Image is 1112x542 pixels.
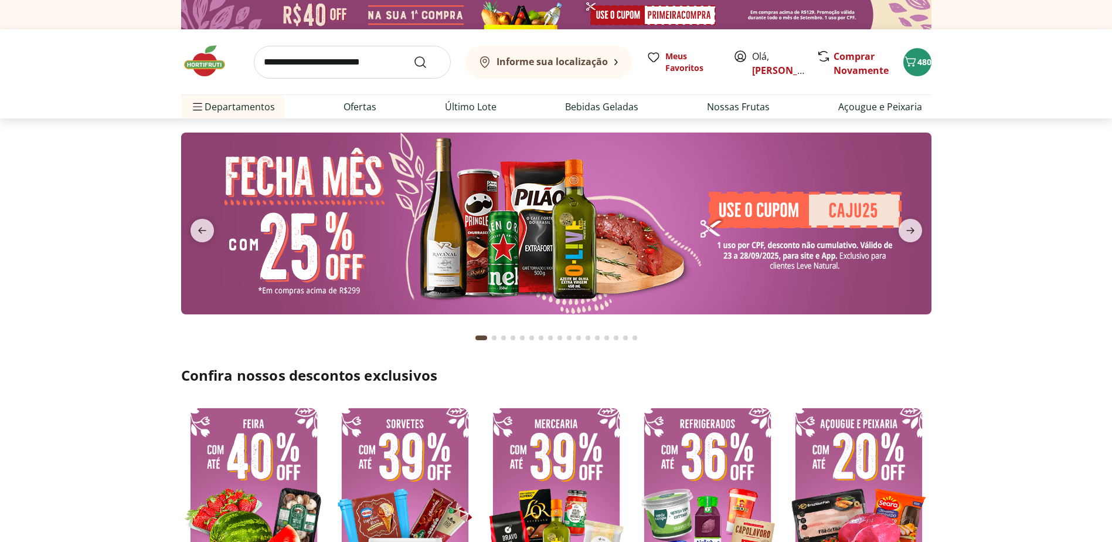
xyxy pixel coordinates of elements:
button: Go to page 10 from fs-carousel [564,324,574,352]
span: Olá, [752,49,804,77]
button: Go to page 4 from fs-carousel [508,324,518,352]
button: Current page from fs-carousel [473,324,489,352]
button: Go to page 8 from fs-carousel [546,324,555,352]
button: Go to page 16 from fs-carousel [621,324,630,352]
span: Departamentos [191,93,275,121]
button: Go to page 14 from fs-carousel [602,324,611,352]
span: 480 [917,56,931,67]
button: Go to page 12 from fs-carousel [583,324,593,352]
h2: Confira nossos descontos exclusivos [181,366,931,385]
span: Meus Favoritos [665,50,719,74]
button: Go to page 3 from fs-carousel [499,324,508,352]
button: Go to page 5 from fs-carousel [518,324,527,352]
button: Go to page 17 from fs-carousel [630,324,640,352]
a: Meus Favoritos [647,50,719,74]
a: Bebidas Geladas [565,100,638,114]
a: Nossas Frutas [707,100,770,114]
button: Informe sua localização [465,46,632,79]
button: next [889,219,931,242]
button: Menu [191,93,205,121]
a: Comprar Novamente [834,50,889,77]
button: Go to page 6 from fs-carousel [527,324,536,352]
button: Go to page 15 from fs-carousel [611,324,621,352]
a: Último Lote [445,100,497,114]
input: search [254,46,451,79]
button: Go to page 9 from fs-carousel [555,324,564,352]
button: Carrinho [903,48,931,76]
img: Hortifruti [181,43,240,79]
a: Açougue e Peixaria [838,100,922,114]
a: [PERSON_NAME] [752,64,828,77]
button: Submit Search [413,55,441,69]
button: previous [181,219,223,242]
button: Go to page 11 from fs-carousel [574,324,583,352]
button: Go to page 2 from fs-carousel [489,324,499,352]
a: Ofertas [344,100,376,114]
button: Go to page 13 from fs-carousel [593,324,602,352]
img: banana [181,133,931,314]
b: Informe sua localização [497,55,608,68]
button: Go to page 7 from fs-carousel [536,324,546,352]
